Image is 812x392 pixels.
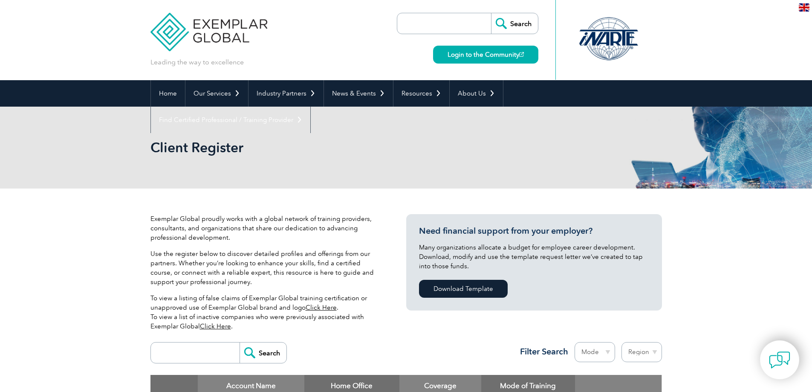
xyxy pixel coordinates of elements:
a: Download Template [419,280,508,298]
p: Use the register below to discover detailed profiles and offerings from our partners. Whether you... [150,249,381,287]
a: About Us [450,80,503,107]
a: Resources [393,80,449,107]
a: Click Here [306,304,337,311]
h3: Filter Search [515,346,568,357]
a: Home [151,80,185,107]
p: To view a listing of false claims of Exemplar Global training certification or unapproved use of ... [150,293,381,331]
input: Search [240,343,286,363]
img: contact-chat.png [769,349,790,371]
h3: Need financial support from your employer? [419,226,649,236]
a: Our Services [185,80,248,107]
img: open_square.png [519,52,524,57]
a: Click Here [200,322,231,330]
p: Leading the way to excellence [150,58,244,67]
a: News & Events [324,80,393,107]
a: Find Certified Professional / Training Provider [151,107,310,133]
p: Many organizations allocate a budget for employee career development. Download, modify and use th... [419,243,649,271]
h2: Client Register [150,141,509,154]
input: Search [491,13,538,34]
img: en [799,3,809,12]
a: Industry Partners [249,80,324,107]
a: Login to the Community [433,46,538,64]
p: Exemplar Global proudly works with a global network of training providers, consultants, and organ... [150,214,381,242]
